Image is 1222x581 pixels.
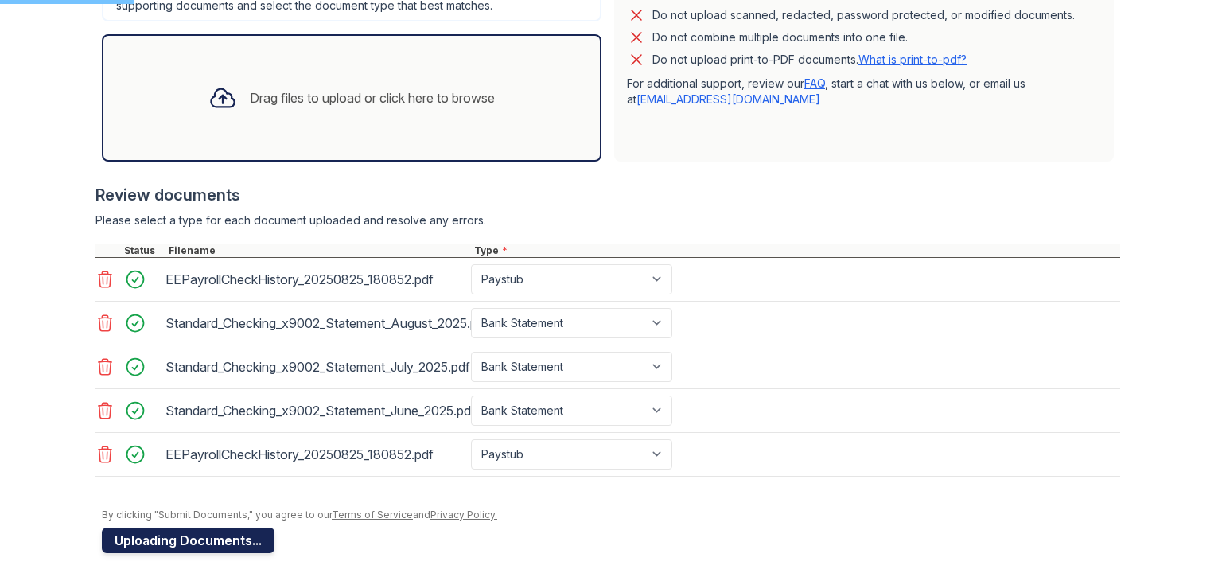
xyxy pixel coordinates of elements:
div: EEPayrollCheckHistory_20250825_180852.pdf [165,442,465,467]
div: By clicking "Submit Documents," you agree to our and [102,509,1120,521]
div: Do not combine multiple documents into one file. [652,28,908,47]
a: Terms of Service [332,509,413,521]
p: For additional support, review our , start a chat with us below, or email us at [627,76,1101,107]
div: Review documents [95,184,1120,206]
p: Do not upload print-to-PDF documents. [652,52,967,68]
a: FAQ [804,76,825,90]
div: Please select a type for each document uploaded and resolve any errors. [95,213,1120,228]
div: EEPayrollCheckHistory_20250825_180852.pdf [165,267,465,292]
div: Drag files to upload or click here to browse [250,88,495,107]
div: Status [121,244,165,257]
div: Do not upload scanned, redacted, password protected, or modified documents. [652,6,1075,25]
div: Filename [165,244,471,257]
a: Privacy Policy. [430,509,497,521]
div: Standard_Checking_x9002_Statement_July_2025.pdf [165,354,465,380]
a: What is print-to-pdf? [858,53,967,66]
div: Type [471,244,1120,257]
button: Uploading Documents... [102,528,274,553]
a: [EMAIL_ADDRESS][DOMAIN_NAME] [636,92,820,106]
div: Standard_Checking_x9002_Statement_June_2025.pdf [165,398,465,423]
div: Standard_Checking_x9002_Statement_August_2025.pdf [165,310,465,336]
